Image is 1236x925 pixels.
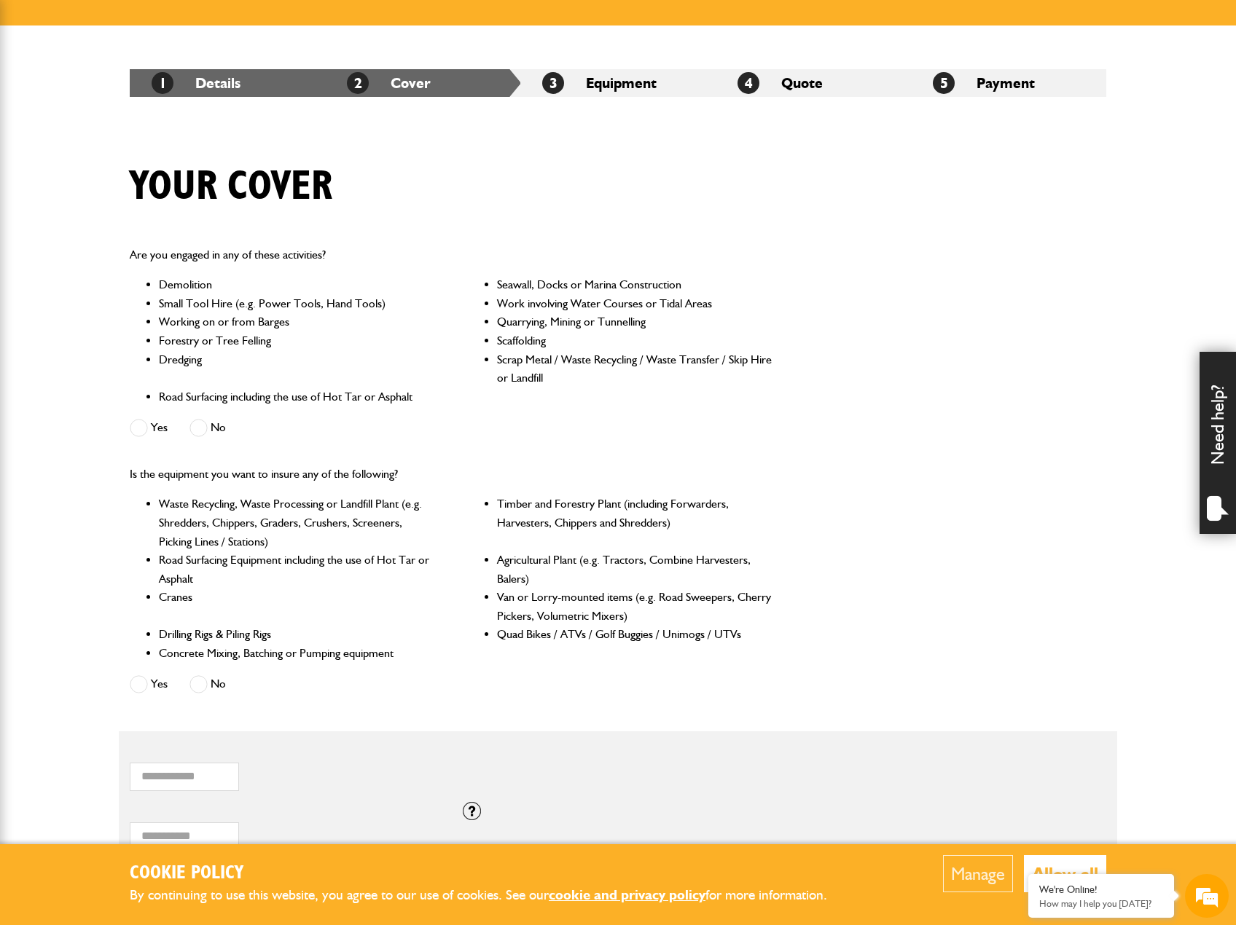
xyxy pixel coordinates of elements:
[159,331,435,350] li: Forestry or Tree Felling
[1200,352,1236,534] div: Need help?
[25,81,61,101] img: d_20077148190_company_1631870298795_20077148190
[19,221,266,253] input: Enter your phone number
[497,588,773,625] li: Van or Lorry-mounted items (e.g. Road Sweepers, Cherry Pickers, Volumetric Mixers)
[159,588,435,625] li: Cranes
[497,495,773,551] li: Timber and Forestry Plant (including Forwarders, Harvesters, Chippers and Shredders)
[1024,855,1106,892] button: Allow all
[239,7,274,42] div: Minimize live chat window
[159,294,435,313] li: Small Tool Hire (e.g. Power Tools, Hand Tools)
[159,551,435,588] li: Road Surfacing Equipment including the use of Hot Tar or Asphalt
[19,264,266,436] textarea: Type your message and hit 'Enter'
[542,72,564,94] span: 3
[152,74,240,92] a: 1Details
[325,69,520,97] li: Cover
[130,162,332,211] h1: Your cover
[159,387,435,406] li: Road Surfacing including the use of Hot Tar or Asphalt
[716,69,911,97] li: Quote
[76,82,245,101] div: Chat with us now
[130,675,168,693] label: Yes
[1039,883,1163,896] div: We're Online!
[19,178,266,210] input: Enter your email address
[497,551,773,588] li: Agricultural Plant (e.g. Tractors, Combine Harvesters, Balers)
[159,495,435,551] li: Waste Recycling, Waste Processing or Landfill Plant (e.g. Shredders, Chippers, Graders, Crushers,...
[159,350,435,387] li: Dredging
[943,855,1013,892] button: Manage
[130,465,773,484] p: Is the equipment you want to insure any of the following?
[198,449,265,468] em: Start Chat
[520,69,716,97] li: Equipment
[497,312,773,331] li: Quarrying, Mining or Tunnelling
[152,72,173,94] span: 1
[347,72,369,94] span: 2
[159,625,435,644] li: Drilling Rigs & Piling Rigs
[549,886,705,903] a: cookie and privacy policy
[189,419,226,437] label: No
[497,294,773,313] li: Work involving Water Courses or Tidal Areas
[159,644,435,663] li: Concrete Mixing, Batching or Pumping equipment
[159,312,435,331] li: Working on or from Barges
[497,275,773,294] li: Seawall, Docks or Marina Construction
[130,884,851,907] p: By continuing to use this website, you agree to our use of cookies. See our for more information.
[130,419,168,437] label: Yes
[130,862,851,885] h2: Cookie Policy
[738,72,759,94] span: 4
[911,69,1106,97] li: Payment
[933,72,955,94] span: 5
[159,275,435,294] li: Demolition
[497,350,773,387] li: Scrap Metal / Waste Recycling / Waste Transfer / Skip Hire or Landfill
[1039,898,1163,909] p: How may I help you today?
[189,675,226,693] label: No
[19,135,266,167] input: Enter your last name
[497,331,773,350] li: Scaffolding
[130,245,773,264] p: Are you engaged in any of these activities?
[497,625,773,644] li: Quad Bikes / ATVs / Golf Buggies / Unimogs / UTVs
